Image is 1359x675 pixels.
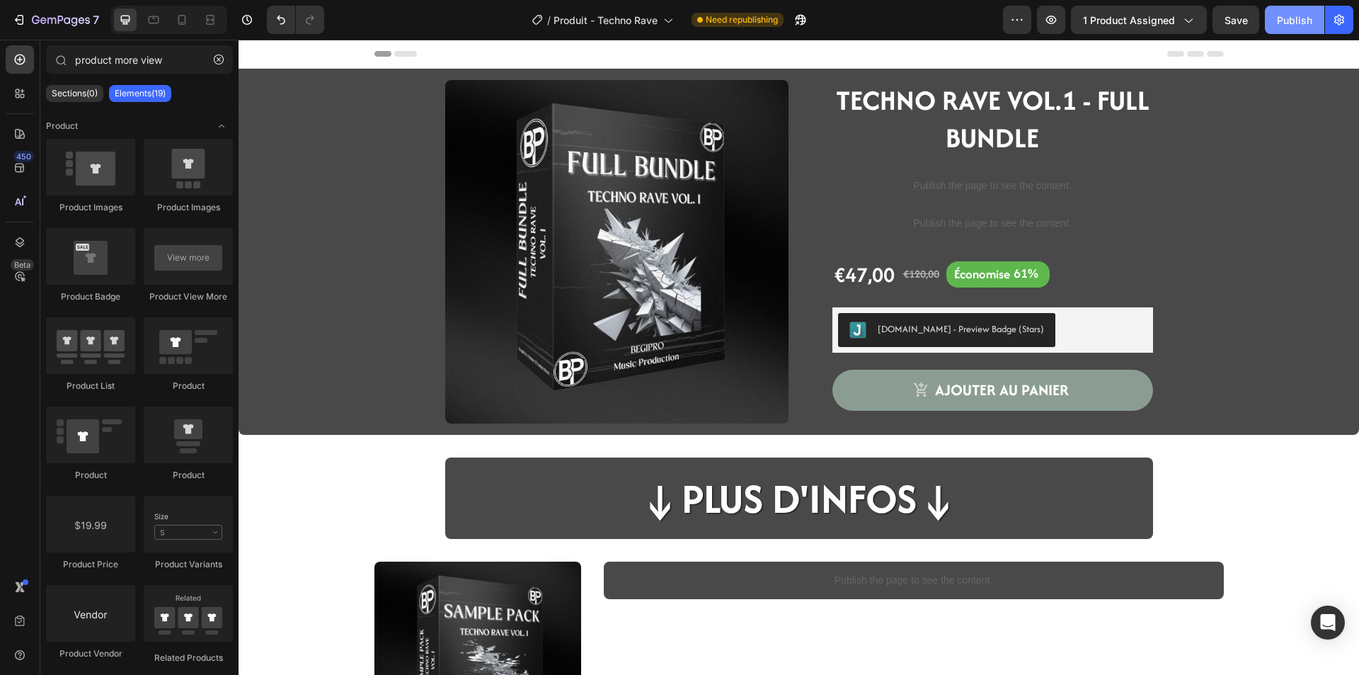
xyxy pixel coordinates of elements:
[639,282,805,297] div: [DOMAIN_NAME] - Preview Badge (Stars)
[706,13,778,26] span: Need republishing
[144,290,233,303] div: Product View More
[115,88,166,99] p: Elements(19)
[93,11,99,28] p: 7
[144,201,233,214] div: Product Images
[1311,606,1345,640] div: Open Intercom Messenger
[594,220,658,251] div: €47,00
[13,151,34,162] div: 450
[594,330,914,371] button: ajouter au panier
[1071,6,1207,34] button: 1 product assigned
[46,469,135,482] div: Product
[594,176,914,191] p: Publish the page to see the content.
[46,201,135,214] div: Product Images
[6,6,105,34] button: 7
[716,225,721,243] strong: É
[52,88,98,99] p: Sections(0)
[1265,6,1324,34] button: Publish
[1277,13,1312,28] div: Publish
[774,224,801,244] div: 61%
[365,533,985,548] p: Publish the page to see the content.
[663,226,702,244] div: €120,00
[144,380,233,392] div: Product
[547,13,551,28] span: /
[696,340,830,361] div: ajouter au panier
[554,13,658,28] span: Produit - Techno Rave
[1212,6,1259,34] button: Save
[594,139,914,154] p: Publish the page to see the content.
[267,6,324,34] div: Undo/Redo
[144,469,233,482] div: Product
[46,45,233,74] input: Search Sections & Elements
[46,647,135,660] div: Product Vendor
[46,380,135,392] div: Product List
[597,41,911,118] strong: TECHNO RAVE VOL.1 - FULL BUNDLE
[398,429,723,488] h2: ↓Plus d'infos↓
[46,558,135,571] div: Product Price
[1083,13,1175,28] span: 1 product assigned
[11,259,34,271] div: Beta
[600,273,817,307] button: Judge.me - Preview Badge (Stars)
[144,558,233,571] div: Product Variants
[611,282,628,299] img: Judgeme.png
[46,120,78,132] span: Product
[144,652,233,664] div: Related Products
[46,290,135,303] div: Product Badge
[210,115,233,137] span: Toggle open
[1225,14,1248,26] span: Save
[713,224,774,246] div: conomise
[239,40,1359,675] iframe: Design area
